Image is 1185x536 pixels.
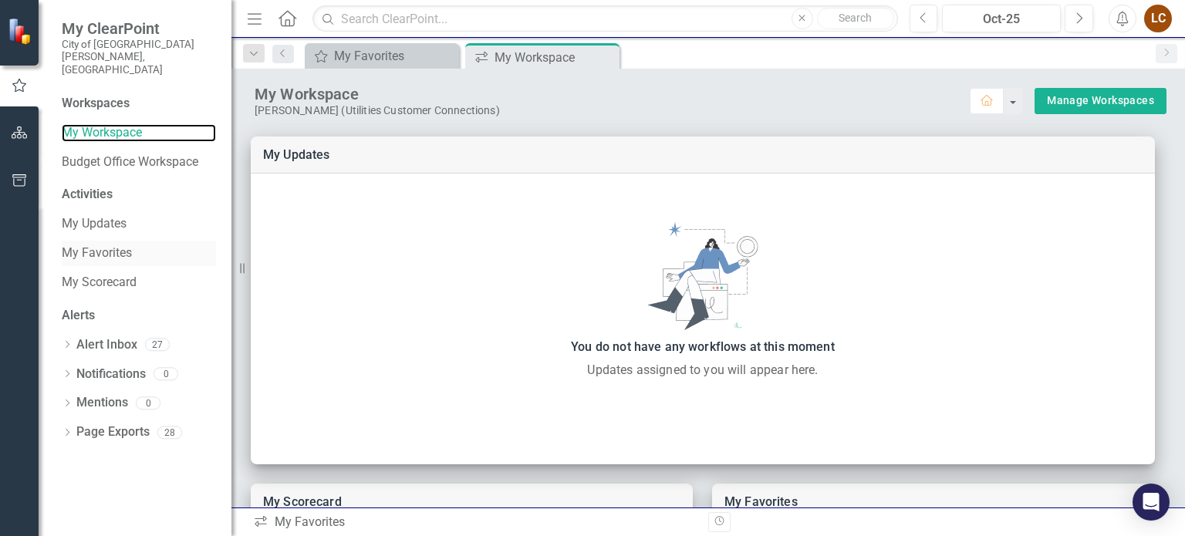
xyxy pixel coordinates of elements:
[62,38,216,76] small: City of [GEOGRAPHIC_DATA][PERSON_NAME], [GEOGRAPHIC_DATA]
[62,19,216,38] span: My ClearPoint
[1047,91,1154,110] a: Manage Workspaces
[1133,484,1170,521] div: Open Intercom Messenger
[62,244,216,262] a: My Favorites
[495,48,616,67] div: My Workspace
[253,514,697,531] div: My Favorites
[334,46,455,66] div: My Favorites
[62,307,216,325] div: Alerts
[263,494,342,509] a: My Scorecard
[157,426,182,439] div: 28
[145,339,170,352] div: 27
[947,10,1055,29] div: Oct-25
[62,274,216,292] a: My Scorecard
[76,366,146,383] a: Notifications
[1035,88,1166,114] div: split button
[136,396,160,410] div: 0
[817,8,894,29] button: Search
[263,147,330,162] a: My Updates
[255,104,970,117] div: [PERSON_NAME] (Utilities Customer Connections)
[62,95,130,113] div: Workspaces
[76,423,150,441] a: Page Exports
[62,186,216,204] div: Activities
[154,367,178,380] div: 0
[62,215,216,233] a: My Updates
[1144,5,1172,32] button: LC
[1035,88,1166,114] button: Manage Workspaces
[62,153,216,171] a: Budget Office Workspace
[942,5,1061,32] button: Oct-25
[839,12,872,24] span: Search
[8,18,35,45] img: ClearPoint Strategy
[724,494,798,509] a: My Favorites
[76,336,137,354] a: Alert Inbox
[258,336,1147,358] div: You do not have any workflows at this moment
[76,394,128,412] a: Mentions
[309,46,455,66] a: My Favorites
[62,124,216,142] a: My Workspace
[258,361,1147,379] div: Updates assigned to you will appear here.
[312,5,897,32] input: Search ClearPoint...
[255,84,970,104] div: My Workspace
